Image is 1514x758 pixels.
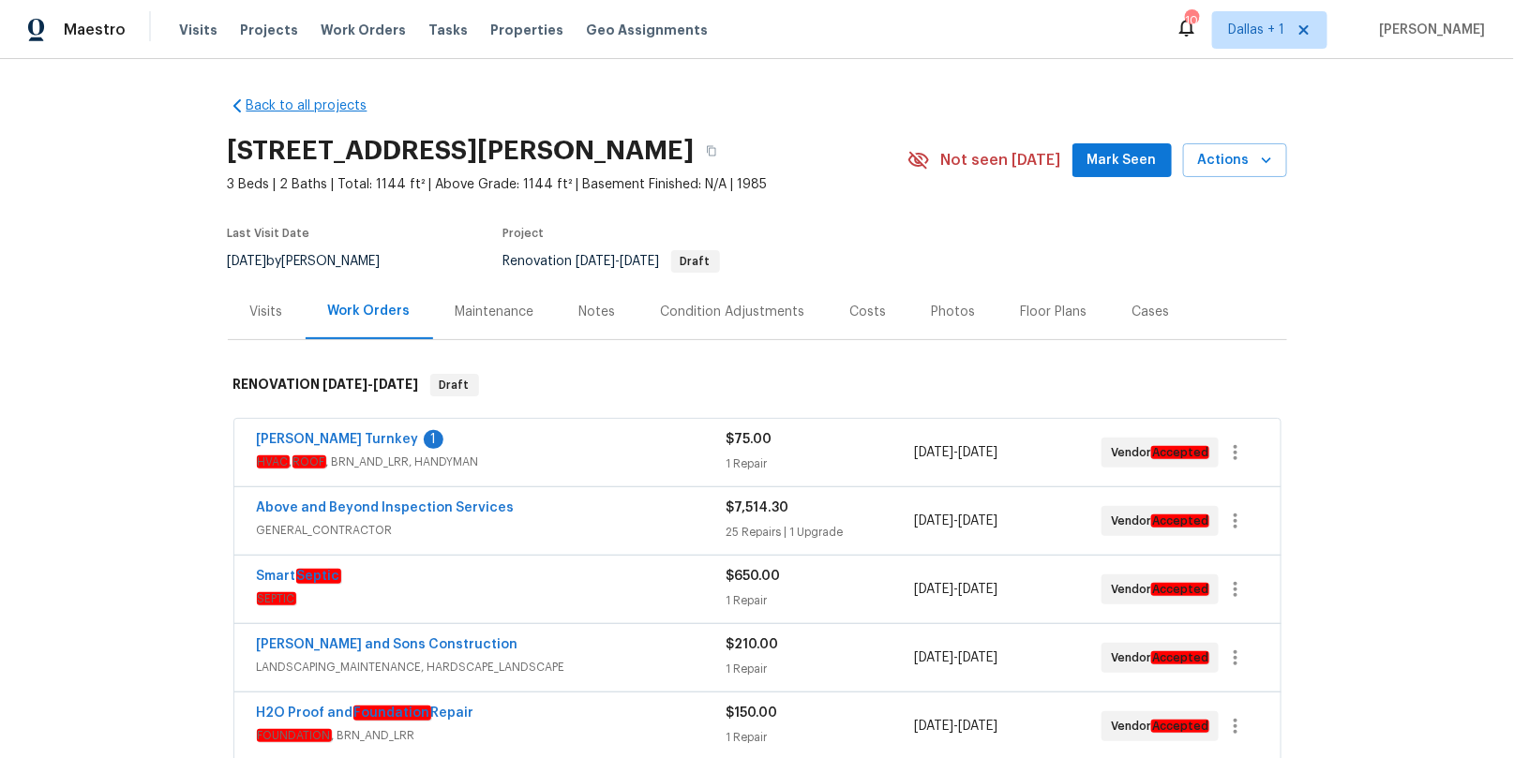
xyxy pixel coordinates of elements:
[727,501,789,514] span: $7,514.30
[727,454,914,473] div: 1 Repair
[1072,143,1172,178] button: Mark Seen
[228,141,695,160] h2: [STREET_ADDRESS][PERSON_NAME]
[958,720,997,733] span: [DATE]
[1132,303,1170,321] div: Cases
[1185,11,1198,30] div: 109
[179,21,217,39] span: Visits
[228,355,1287,415] div: RENOVATION [DATE]-[DATE]Draft
[1183,143,1287,178] button: Actions
[374,378,419,391] span: [DATE]
[661,303,805,321] div: Condition Adjustments
[257,706,474,721] a: H2O Proof andFoundationRepair
[1151,446,1209,459] em: Accepted
[586,21,708,39] span: Geo Assignments
[1151,583,1209,596] em: Accepted
[228,228,310,239] span: Last Visit Date
[914,583,953,596] span: [DATE]
[1111,648,1217,667] span: Vendor
[490,21,563,39] span: Properties
[958,446,997,459] span: [DATE]
[958,583,997,596] span: [DATE]
[727,523,914,542] div: 25 Repairs | 1 Upgrade
[914,648,997,667] span: -
[228,255,267,268] span: [DATE]
[1151,651,1209,664] em: Accepted
[1198,149,1272,172] span: Actions
[727,433,772,446] span: $75.00
[621,255,660,268] span: [DATE]
[456,303,534,321] div: Maintenance
[941,151,1061,170] span: Not seen [DATE]
[1111,717,1217,736] span: Vendor
[292,455,326,468] em: ROOF
[503,228,545,239] span: Project
[257,726,727,745] span: , BRN_AND_LRR
[257,729,332,742] em: FOUNDATION
[914,514,953,528] span: [DATE]
[503,255,720,268] span: Renovation
[914,580,997,599] span: -
[257,433,419,446] a: [PERSON_NAME] Turnkey
[321,21,406,39] span: Work Orders
[914,720,953,733] span: [DATE]
[257,638,518,651] a: [PERSON_NAME] and Sons Construction
[727,591,914,610] div: 1 Repair
[233,374,419,396] h6: RENOVATION
[328,302,411,320] div: Work Orders
[323,378,419,391] span: -
[727,638,779,651] span: $210.00
[257,569,341,584] a: SmartSeptic
[673,256,718,267] span: Draft
[727,570,781,583] span: $650.00
[1151,720,1209,733] em: Accepted
[727,706,778,720] span: $150.00
[250,303,283,321] div: Visits
[257,453,727,471] span: , , BRN_AND_LRR, HANDYMAN
[932,303,976,321] div: Photos
[1151,514,1209,528] em: Accepted
[579,303,616,321] div: Notes
[914,443,997,462] span: -
[257,658,727,676] span: LANDSCAPING_MAINTENANCE, HARDSCAPE_LANDSCAPE
[1021,303,1087,321] div: Floor Plans
[695,134,728,168] button: Copy Address
[428,23,468,37] span: Tasks
[914,512,997,530] span: -
[914,651,953,664] span: [DATE]
[1087,149,1157,172] span: Mark Seen
[727,660,914,678] div: 1 Repair
[432,376,477,394] span: Draft
[257,455,290,468] em: HVAC
[228,250,403,273] div: by [PERSON_NAME]
[914,446,953,459] span: [DATE]
[1111,512,1217,530] span: Vendor
[257,592,296,605] em: SEPTIC
[1111,580,1217,599] span: Vendor
[228,175,907,194] span: 3 Beds | 2 Baths | Total: 1144 ft² | Above Grade: 1144 ft² | Basement Finished: N/A | 1985
[228,97,408,115] a: Back to all projects
[257,501,515,514] a: Above and Beyond Inspection Services
[577,255,660,268] span: -
[257,521,727,540] span: GENERAL_CONTRACTOR
[958,651,997,664] span: [DATE]
[727,728,914,747] div: 1 Repair
[240,21,298,39] span: Projects
[323,378,368,391] span: [DATE]
[64,21,126,39] span: Maestro
[958,514,997,528] span: [DATE]
[296,569,341,584] em: Septic
[850,303,887,321] div: Costs
[914,717,997,736] span: -
[1228,21,1284,39] span: Dallas + 1
[424,430,443,449] div: 1
[1111,443,1217,462] span: Vendor
[577,255,616,268] span: [DATE]
[353,706,431,721] em: Foundation
[1372,21,1486,39] span: [PERSON_NAME]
